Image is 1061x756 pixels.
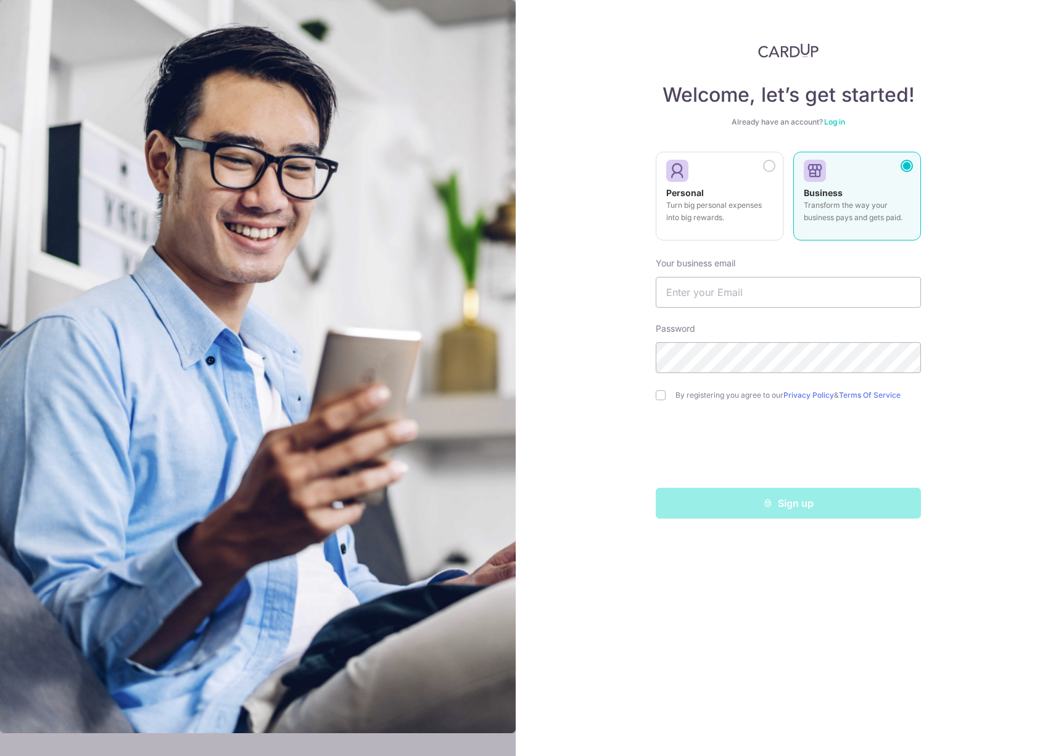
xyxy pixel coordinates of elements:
[656,257,735,269] label: Your business email
[804,199,910,224] p: Transform the way your business pays and gets paid.
[758,43,819,58] img: CardUp Logo
[666,187,704,198] strong: Personal
[656,117,921,127] div: Already have an account?
[824,117,845,126] a: Log in
[675,390,921,400] label: By registering you agree to our &
[656,83,921,107] h4: Welcome, let’s get started!
[666,199,773,224] p: Turn big personal expenses into big rewards.
[804,187,843,198] strong: Business
[839,390,901,400] a: Terms Of Service
[783,390,834,400] a: Privacy Policy
[656,152,783,248] a: Personal Turn big personal expenses into big rewards.
[656,277,921,308] input: Enter your Email
[695,425,882,473] iframe: reCAPTCHA
[793,152,921,248] a: Business Transform the way your business pays and gets paid.
[656,323,695,335] label: Password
